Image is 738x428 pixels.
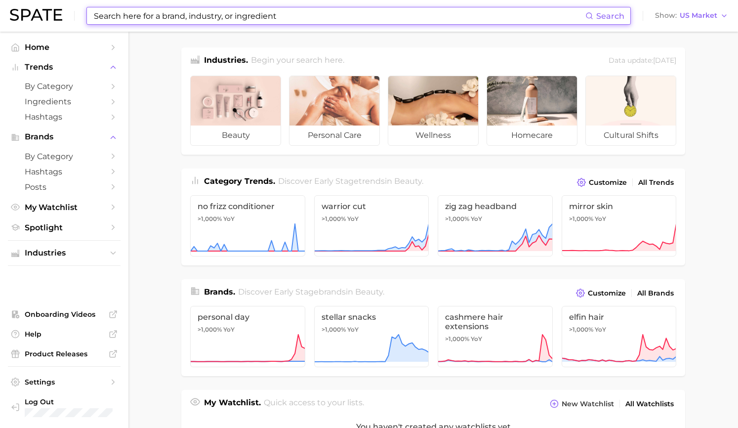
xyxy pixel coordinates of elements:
span: Customize [589,178,627,187]
span: >1,000% [198,215,222,222]
span: New Watchlist [562,400,614,408]
span: Show [655,13,677,18]
h1: My Watchlist. [204,397,261,411]
span: zig zag headband [445,202,545,211]
span: YoY [347,215,359,223]
input: Search here for a brand, industry, or ingredient [93,7,585,24]
span: Help [25,330,104,339]
span: All Brands [637,289,674,298]
span: mirror skin [569,202,669,211]
span: beauty [191,126,281,145]
a: stellar snacks>1,000% YoY [314,306,429,367]
a: Hashtags [8,164,121,179]
a: personal care [289,76,380,146]
a: Settings [8,375,121,389]
span: YoY [223,215,235,223]
span: Brands . [204,287,235,297]
a: by Category [8,79,121,94]
span: Log Out [25,397,114,406]
span: >1,000% [569,326,593,333]
span: Search [596,11,624,21]
span: YoY [471,335,482,343]
button: Trends [8,60,121,75]
span: All Watchlists [625,400,674,408]
span: no frizz conditioner [198,202,298,211]
img: SPATE [10,9,62,21]
div: Data update: [DATE] [609,54,676,68]
span: Trends [25,63,104,72]
span: >1,000% [198,326,222,333]
span: warrior cut [322,202,422,211]
span: wellness [388,126,478,145]
a: elfin hair>1,000% YoY [562,306,677,367]
a: zig zag headband>1,000% YoY [438,195,553,257]
span: cashmere hair extensions [445,312,545,331]
a: no frizz conditioner>1,000% YoY [190,195,305,257]
span: My Watchlist [25,203,104,212]
span: Discover Early Stage brands in . [238,287,384,297]
a: Help [8,327,121,342]
span: YoY [223,326,235,334]
span: Customize [588,289,626,298]
span: by Category [25,152,104,161]
span: YoY [471,215,482,223]
button: Industries [8,246,121,260]
span: >1,000% [322,215,346,222]
a: My Watchlist [8,200,121,215]
button: Brands [8,129,121,144]
span: beauty [355,287,383,297]
a: warrior cut>1,000% YoY [314,195,429,257]
a: personal day>1,000% YoY [190,306,305,367]
a: Log out. Currently logged in with e-mail faith.wilansky@loreal.com. [8,394,121,420]
span: Ingredients [25,97,104,106]
span: cultural shifts [586,126,676,145]
span: Posts [25,182,104,192]
a: by Category [8,149,121,164]
a: Spotlight [8,220,121,235]
a: Ingredients [8,94,121,109]
span: homecare [487,126,577,145]
a: All Brands [635,287,676,300]
h2: Quick access to your lists. [264,397,364,411]
span: Industries [25,249,104,257]
a: beauty [190,76,281,146]
span: elfin hair [569,312,669,322]
span: >1,000% [445,335,469,342]
span: YoY [595,326,606,334]
button: Customize [574,175,629,189]
span: >1,000% [322,326,346,333]
span: personal care [289,126,379,145]
a: cashmere hair extensions>1,000% YoY [438,306,553,367]
a: homecare [487,76,577,146]
h2: Begin your search here. [251,54,344,68]
span: Brands [25,132,104,141]
span: US Market [680,13,717,18]
a: cultural shifts [585,76,676,146]
span: >1,000% [445,215,469,222]
a: All Watchlists [623,397,676,411]
a: All Trends [636,176,676,189]
span: stellar snacks [322,312,422,322]
span: personal day [198,312,298,322]
button: ShowUS Market [653,9,731,22]
span: Product Releases [25,349,104,358]
button: Customize [574,286,628,300]
a: Product Releases [8,346,121,361]
a: wellness [388,76,479,146]
h1: Industries. [204,54,248,68]
span: Spotlight [25,223,104,232]
a: Hashtags [8,109,121,125]
span: >1,000% [569,215,593,222]
span: Hashtags [25,112,104,122]
a: Onboarding Videos [8,307,121,322]
a: Posts [8,179,121,195]
span: All Trends [638,178,674,187]
span: Category Trends . [204,176,275,186]
a: Home [8,40,121,55]
span: Settings [25,378,104,386]
span: YoY [347,326,359,334]
span: YoY [595,215,606,223]
span: Discover Early Stage trends in . [278,176,423,186]
span: Hashtags [25,167,104,176]
span: Onboarding Videos [25,310,104,319]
